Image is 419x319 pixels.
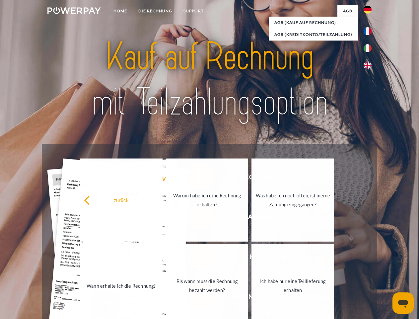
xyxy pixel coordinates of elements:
img: fr [364,27,372,35]
div: Warum habe ich eine Rechnung erhalten? [170,191,244,209]
a: SUPPORT [178,5,209,17]
a: Was habe ich noch offen, ist meine Zahlung eingegangen? [251,159,334,242]
div: Was habe ich noch offen, ist meine Zahlung eingegangen? [255,191,330,209]
img: logo-powerpay-white.svg [47,7,101,14]
iframe: Schaltfläche zum Öffnen des Messaging-Fensters [392,292,414,314]
img: en [364,61,372,69]
img: de [364,6,372,14]
a: agb [337,5,358,17]
div: zurück [84,195,159,204]
div: Wann erhalte ich die Rechnung? [84,281,159,290]
a: DIE RECHNUNG [133,5,178,17]
img: title-powerpay_de.svg [63,32,356,127]
img: it [364,44,372,52]
a: AGB (Kreditkonto/Teilzahlung) [269,29,358,41]
a: AGB (Kauf auf Rechnung) [269,17,358,29]
a: Home [108,5,133,17]
div: Ich habe nur eine Teillieferung erhalten [255,277,330,295]
div: Bis wann muss die Rechnung bezahlt werden? [170,277,244,295]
